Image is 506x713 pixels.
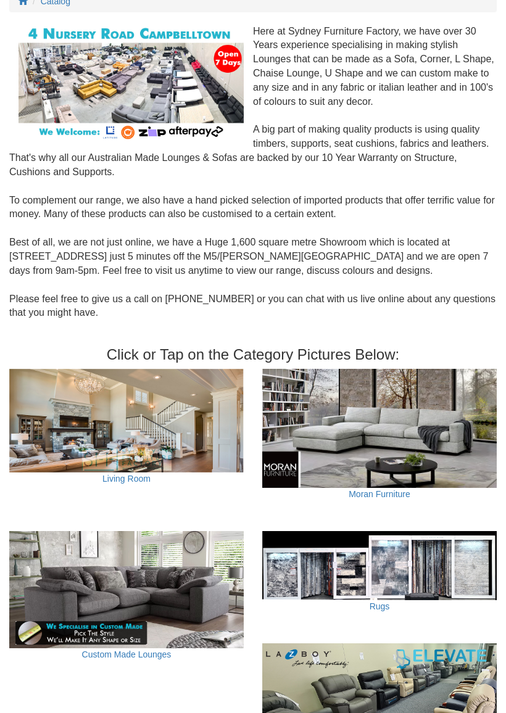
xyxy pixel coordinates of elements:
a: Moran Furniture [349,489,410,499]
img: Moran Furniture [262,369,497,488]
a: Custom Made Lounges [82,649,172,659]
img: Custom Made Lounges [9,531,244,648]
div: Here at Sydney Furniture Factory, we have over 30 Years experience specialising in making stylish... [9,25,497,335]
img: Corner Modular Lounges [19,25,244,142]
img: Rugs [262,531,497,600]
h3: Click or Tap on the Category Pictures Below: [9,347,497,363]
img: Living Room [9,369,244,472]
a: Living Room [102,474,151,484]
a: Rugs [370,601,390,611]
